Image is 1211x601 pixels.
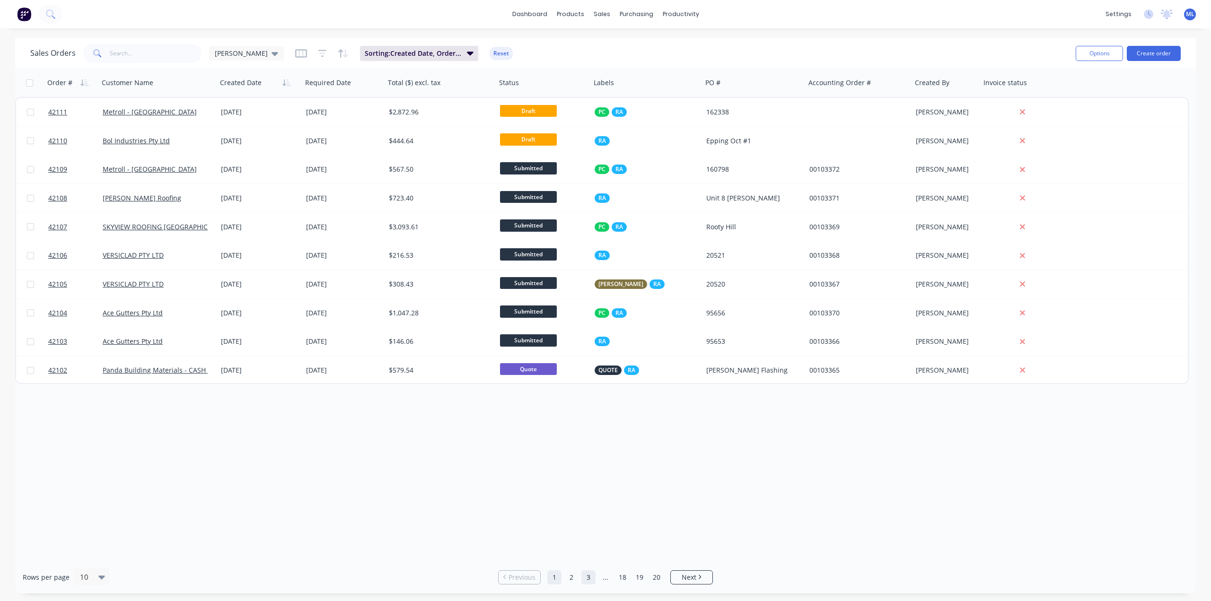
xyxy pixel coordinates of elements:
span: PC [598,308,605,318]
img: Factory [17,7,31,21]
ul: Pagination [494,570,717,584]
input: Search... [110,44,202,63]
button: Create order [1127,46,1181,61]
div: 20520 [706,279,797,289]
span: [PERSON_NAME] [598,279,643,289]
div: [PERSON_NAME] [916,193,974,203]
span: 42110 [48,136,67,146]
a: Jump forward [598,570,613,584]
span: ML [1186,10,1194,18]
div: $2,872.96 [389,107,487,117]
div: [PERSON_NAME] [916,337,974,346]
a: VERSICLAD PTY LTD [103,251,164,260]
a: Previous page [499,573,540,582]
span: 42103 [48,337,67,346]
button: PCRA [595,222,627,232]
div: [DATE] [221,308,298,318]
span: RA [628,366,635,375]
div: 160798 [706,165,797,174]
div: [PERSON_NAME] [916,165,974,174]
div: [DATE] [306,107,381,117]
button: [PERSON_NAME]RA [595,279,665,289]
button: RA [595,136,610,146]
div: 00103372 [809,165,904,174]
a: 42110 [48,127,103,155]
a: 42111 [48,98,103,126]
span: Submitted [500,162,557,174]
span: 42107 [48,222,67,232]
div: [PERSON_NAME] [916,308,974,318]
div: 00103369 [809,222,904,232]
a: Page 19 [632,570,647,584]
button: Sorting:Created Date, Order # [360,46,478,61]
button: RA [595,193,610,203]
span: Submitted [500,248,557,260]
div: [DATE] [221,193,298,203]
span: RA [615,308,623,318]
div: [DATE] [306,366,381,375]
div: [DATE] [306,136,381,146]
div: Status [499,78,519,87]
div: Accounting Order # [808,78,871,87]
a: Ace Gutters Pty Ltd [103,337,163,346]
span: Previous [509,573,535,582]
div: settings [1101,7,1136,21]
span: Draft [500,133,557,145]
div: [DATE] [306,193,381,203]
span: RA [598,193,606,203]
a: 42102 [48,356,103,384]
div: $3,093.61 [389,222,487,232]
span: 42105 [48,279,67,289]
div: $723.40 [389,193,487,203]
div: Labels [594,78,614,87]
div: [DATE] [221,107,298,117]
div: $216.53 [389,251,487,260]
div: $146.06 [389,337,487,346]
a: 42104 [48,299,103,327]
div: [PERSON_NAME] [916,222,974,232]
span: Submitted [500,191,557,203]
div: [PERSON_NAME] [916,107,974,117]
span: RA [615,107,623,117]
span: Next [682,573,696,582]
div: $1,047.28 [389,308,487,318]
a: 42103 [48,327,103,356]
div: Order # [47,78,72,87]
div: [PERSON_NAME] [916,251,974,260]
a: 42107 [48,213,103,241]
div: [DATE] [306,308,381,318]
div: [PERSON_NAME] [916,136,974,146]
div: sales [589,7,615,21]
button: RA [595,337,610,346]
button: PCRA [595,308,627,318]
div: Unit 8 [PERSON_NAME] [706,193,797,203]
div: Required Date [305,78,351,87]
div: [DATE] [221,165,298,174]
span: 42102 [48,366,67,375]
div: Created By [915,78,949,87]
span: QUOTE [598,366,618,375]
button: PCRA [595,107,627,117]
a: Page 2 [564,570,579,584]
span: PC [598,222,605,232]
span: Rows per page [23,573,70,582]
span: Submitted [500,219,557,231]
div: 162338 [706,107,797,117]
span: PC [598,165,605,174]
div: 00103371 [809,193,904,203]
span: [PERSON_NAME] [215,48,268,58]
button: RA [595,251,610,260]
div: [DATE] [306,222,381,232]
div: [PERSON_NAME] [916,279,974,289]
div: 00103370 [809,308,904,318]
div: 00103366 [809,337,904,346]
div: productivity [658,7,704,21]
a: Panda Building Materials - CASH SALE [103,366,223,375]
button: Reset [490,47,513,60]
span: 42104 [48,308,67,318]
span: Sorting: Created Date, Order # [365,49,461,58]
div: Created Date [220,78,262,87]
div: [DATE] [221,136,298,146]
div: 00103367 [809,279,904,289]
a: Ace Gutters Pty Ltd [103,308,163,317]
